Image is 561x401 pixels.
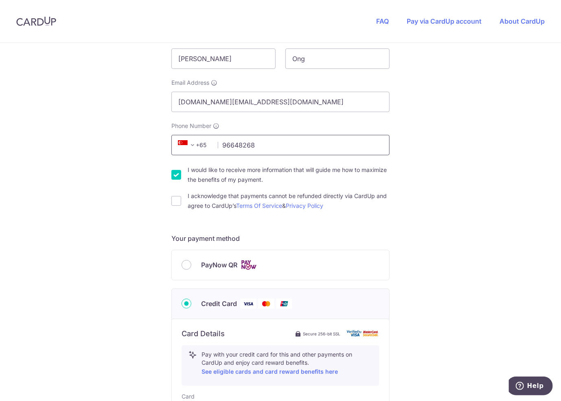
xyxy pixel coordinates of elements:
div: Credit Card Visa Mastercard Union Pay [182,299,379,309]
iframe: Opens a widget where you can find more information [509,377,553,397]
span: PayNow QR [201,260,237,270]
span: +65 [175,140,212,150]
p: Pay with your credit card for this and other payments on CardUp and enjoy card reward benefits. [202,350,373,377]
input: First name [171,48,276,69]
a: FAQ [376,17,389,25]
span: Credit Card [201,299,237,308]
a: Terms Of Service [236,202,282,209]
label: Card [182,392,195,401]
label: I would like to receive more information that will guide me how to maximize the benefits of my pa... [188,165,390,185]
input: Last name [285,48,390,69]
span: +65 [178,140,197,150]
a: Privacy Policy [286,202,323,209]
span: Secure 256-bit SSL [303,330,340,337]
img: Union Pay [276,299,292,309]
img: CardUp [16,16,56,26]
input: Email address [171,92,390,112]
span: Email Address [171,79,209,87]
div: PayNow QR Cards logo [182,260,379,270]
img: Mastercard [258,299,274,309]
span: Phone Number [171,122,211,130]
a: See eligible cards and card reward benefits here [202,368,338,375]
label: I acknowledge that payments cannot be refunded directly via CardUp and agree to CardUp’s & [188,191,390,211]
img: Cards logo [241,260,257,270]
h5: Your payment method [171,234,390,243]
img: Visa [240,299,256,309]
img: card secure [347,330,379,337]
h6: Card Details [182,329,225,339]
a: About CardUp [500,17,545,25]
a: Pay via CardUp account [407,17,482,25]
